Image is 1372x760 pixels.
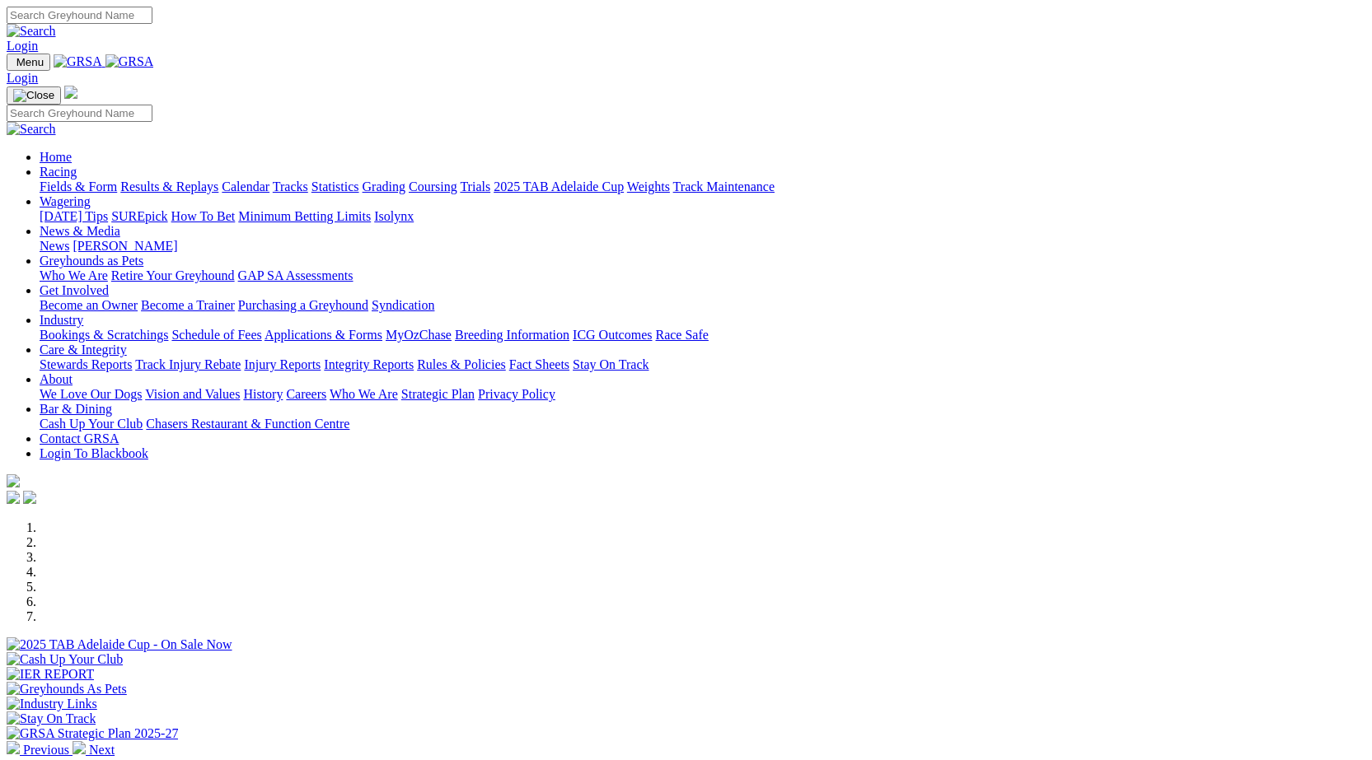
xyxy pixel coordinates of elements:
[7,743,73,757] a: Previous
[40,357,132,371] a: Stewards Reports
[171,209,236,223] a: How To Bet
[7,682,127,697] img: Greyhounds As Pets
[40,298,138,312] a: Become an Owner
[417,357,506,371] a: Rules & Policies
[40,254,143,268] a: Greyhounds as Pets
[286,387,326,401] a: Careers
[7,474,20,487] img: logo-grsa-white.png
[363,180,405,193] a: Grading
[40,298,1365,313] div: Get Involved
[73,239,177,253] a: [PERSON_NAME]
[54,54,102,69] img: GRSA
[509,357,569,371] a: Fact Sheets
[40,417,1365,431] div: Bar & Dining
[7,711,96,726] img: Stay On Track
[401,387,475,401] a: Strategic Plan
[238,209,371,223] a: Minimum Betting Limits
[460,180,490,193] a: Trials
[222,180,269,193] a: Calendar
[40,180,1365,194] div: Racing
[120,180,218,193] a: Results & Replays
[655,328,708,342] a: Race Safe
[372,298,434,312] a: Syndication
[40,194,91,208] a: Wagering
[386,328,452,342] a: MyOzChase
[105,54,154,69] img: GRSA
[7,667,94,682] img: IER REPORT
[265,328,382,342] a: Applications & Forms
[40,239,69,253] a: News
[7,637,232,652] img: 2025 TAB Adelaide Cup - On Sale Now
[40,431,119,445] a: Contact GRSA
[40,372,73,386] a: About
[40,224,120,238] a: News & Media
[409,180,457,193] a: Coursing
[7,24,56,39] img: Search
[146,417,349,431] a: Chasers Restaurant & Function Centre
[145,387,240,401] a: Vision and Values
[40,357,1365,372] div: Care & Integrity
[40,343,127,357] a: Care & Integrity
[324,357,414,371] a: Integrity Reports
[673,180,775,193] a: Track Maintenance
[374,209,414,223] a: Isolynx
[311,180,359,193] a: Statistics
[40,268,1365,283] div: Greyhounds as Pets
[13,89,54,102] img: Close
[573,357,649,371] a: Stay On Track
[7,652,123,667] img: Cash Up Your Club
[141,298,235,312] a: Become a Trainer
[40,239,1365,254] div: News & Media
[171,328,261,342] a: Schedule of Fees
[238,268,354,282] a: GAP SA Assessments
[40,313,83,327] a: Industry
[244,357,321,371] a: Injury Reports
[40,165,77,179] a: Racing
[111,268,235,282] a: Retire Your Greyhound
[573,328,652,342] a: ICG Outcomes
[40,387,142,401] a: We Love Our Dogs
[7,39,38,53] a: Login
[64,86,77,99] img: logo-grsa-white.png
[7,726,178,741] img: GRSA Strategic Plan 2025-27
[40,209,108,223] a: [DATE] Tips
[73,741,86,754] img: chevron-right-pager-white.svg
[40,180,117,193] a: Fields & Form
[16,56,44,68] span: Menu
[7,741,20,754] img: chevron-left-pager-white.svg
[89,743,115,757] span: Next
[627,180,670,193] a: Weights
[40,283,109,297] a: Get Involved
[7,122,56,137] img: Search
[135,357,241,371] a: Track Injury Rebate
[40,446,148,460] a: Login To Blackbook
[40,268,108,282] a: Who We Are
[243,387,283,401] a: History
[7,7,152,24] input: Search
[330,387,398,401] a: Who We Are
[7,697,97,711] img: Industry Links
[40,328,1365,343] div: Industry
[40,417,143,431] a: Cash Up Your Club
[455,328,569,342] a: Breeding Information
[7,105,152,122] input: Search
[23,491,36,504] img: twitter.svg
[23,743,69,757] span: Previous
[73,743,115,757] a: Next
[7,491,20,504] img: facebook.svg
[40,387,1365,402] div: About
[40,402,112,416] a: Bar & Dining
[273,180,308,193] a: Tracks
[478,387,555,401] a: Privacy Policy
[494,180,624,193] a: 2025 TAB Adelaide Cup
[40,328,168,342] a: Bookings & Scratchings
[40,209,1365,224] div: Wagering
[7,54,50,71] button: Toggle navigation
[7,86,61,105] button: Toggle navigation
[40,150,72,164] a: Home
[111,209,167,223] a: SUREpick
[7,71,38,85] a: Login
[238,298,368,312] a: Purchasing a Greyhound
